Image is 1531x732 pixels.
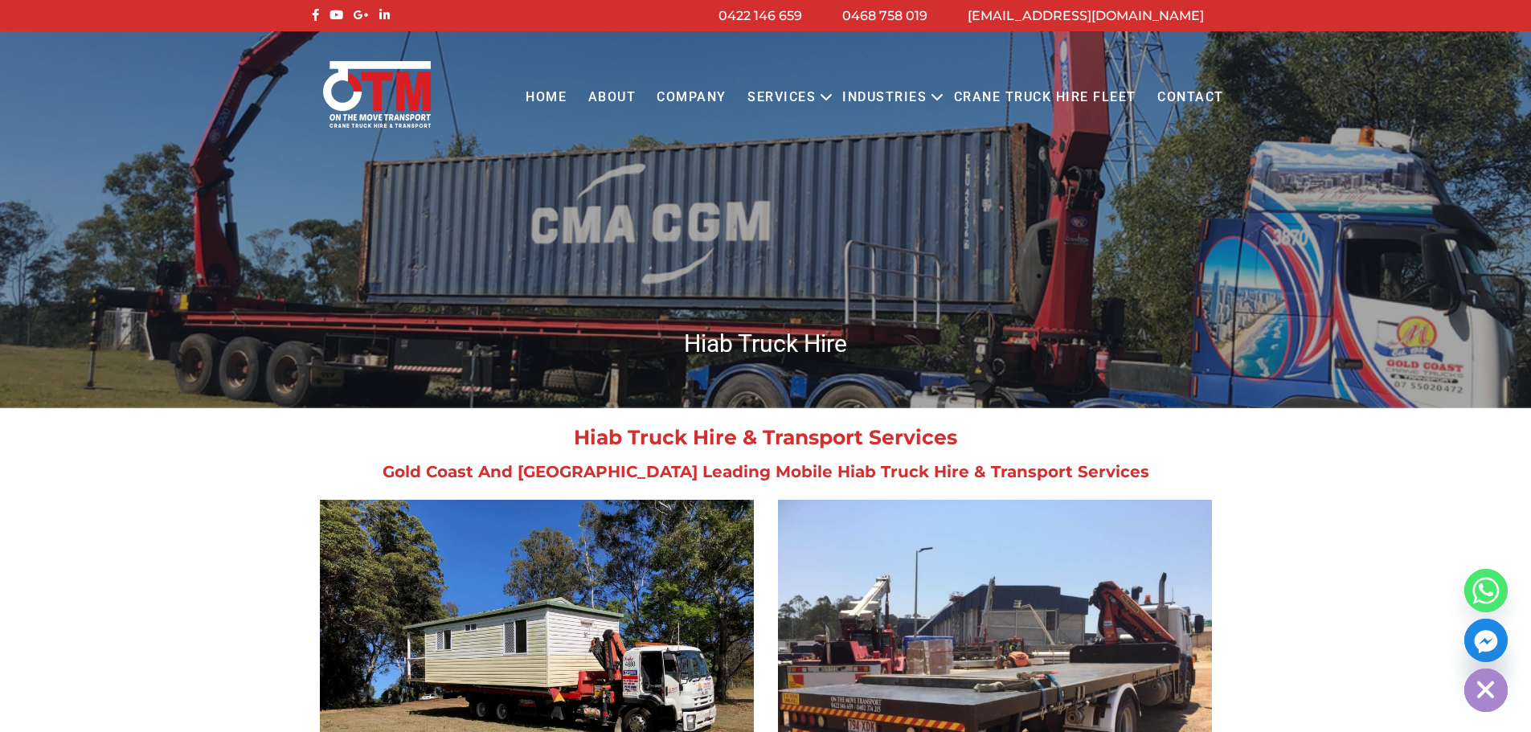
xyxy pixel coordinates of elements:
[577,76,646,120] a: About
[968,8,1204,23] a: [EMAIL_ADDRESS][DOMAIN_NAME]
[842,8,927,23] a: 0468 758 019
[1147,76,1234,120] a: Contact
[943,76,1146,120] a: Crane Truck Hire Fleet
[308,464,1224,480] h2: Gold Coast And [GEOGRAPHIC_DATA] Leading Mobile Hiab Truck Hire & Transport Services
[1464,619,1508,662] a: Facebook_Messenger
[320,59,434,129] img: Otmtransport
[308,427,1224,448] h2: Hiab Truck Hire & Transport Services
[515,76,577,120] a: Home
[1464,569,1508,612] a: Whatsapp
[646,76,737,120] a: COMPANY
[718,8,802,23] a: 0422 146 659
[737,76,826,120] a: Services
[308,328,1224,359] h1: Hiab Truck Hire
[832,76,937,120] a: Industries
